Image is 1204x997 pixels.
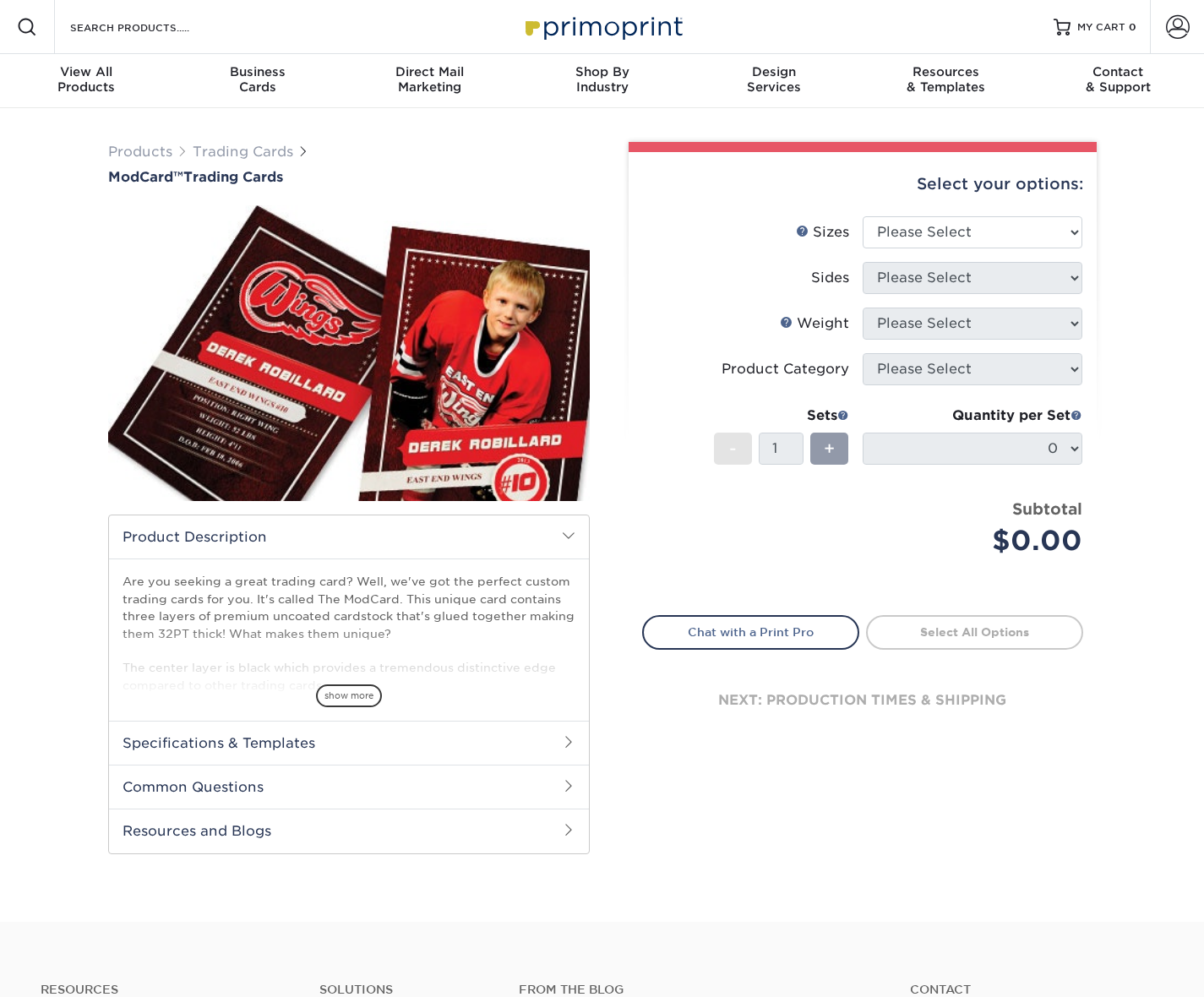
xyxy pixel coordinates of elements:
h2: Product Description [109,515,589,558]
span: Business [172,64,345,79]
div: & Templates [860,64,1032,95]
strong: Subtotal [1012,499,1082,518]
h4: From the Blog [519,983,864,997]
p: Are you seeking a great trading card? Well, we've got the perfect custom trading cards for you. I... [123,573,575,694]
a: Contact [910,983,1163,997]
div: Quantity per Set [863,406,1082,426]
a: Direct MailMarketing [344,54,516,108]
div: Weight [780,313,849,334]
h2: Resources and Blogs [109,809,589,853]
input: SEARCH PRODUCTS..... [68,17,233,37]
a: Resources& Templates [860,54,1032,108]
span: Resources [860,64,1032,79]
span: Shop By [516,64,689,79]
div: Cards [172,64,345,95]
div: next: production times & shipping [642,650,1083,751]
div: Sides [811,268,849,288]
span: Design [688,64,860,79]
img: Primoprint [518,8,687,45]
h2: Common Questions [109,765,589,809]
a: Select All Options [866,615,1083,649]
a: BusinessCards [172,54,345,108]
a: Contact& Support [1032,54,1204,108]
span: show more [316,684,382,707]
h4: Resources [41,983,294,997]
a: Chat with a Print Pro [642,615,859,649]
span: 0 [1129,21,1136,33]
h1: Trading Cards [108,169,590,185]
span: Contact [1032,64,1204,79]
span: MY CART [1077,20,1125,35]
div: Industry [516,64,689,95]
h2: Specifications & Templates [109,721,589,765]
span: ModCard™ [108,169,183,185]
a: DesignServices [688,54,860,108]
div: Select your options: [642,152,1083,216]
div: Product Category [722,359,849,379]
a: Trading Cards [193,144,293,160]
div: Services [688,64,860,95]
a: ModCard™Trading Cards [108,169,590,185]
h4: Solutions [319,983,493,997]
div: $0.00 [875,520,1082,561]
a: Shop ByIndustry [516,54,689,108]
div: & Support [1032,64,1204,95]
div: Sets [714,406,849,426]
span: - [729,436,737,461]
img: ModCard™ 01 [108,187,590,520]
div: Sizes [796,222,849,242]
span: Direct Mail [344,64,516,79]
div: Marketing [344,64,516,95]
a: Products [108,144,172,160]
span: + [824,436,835,461]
